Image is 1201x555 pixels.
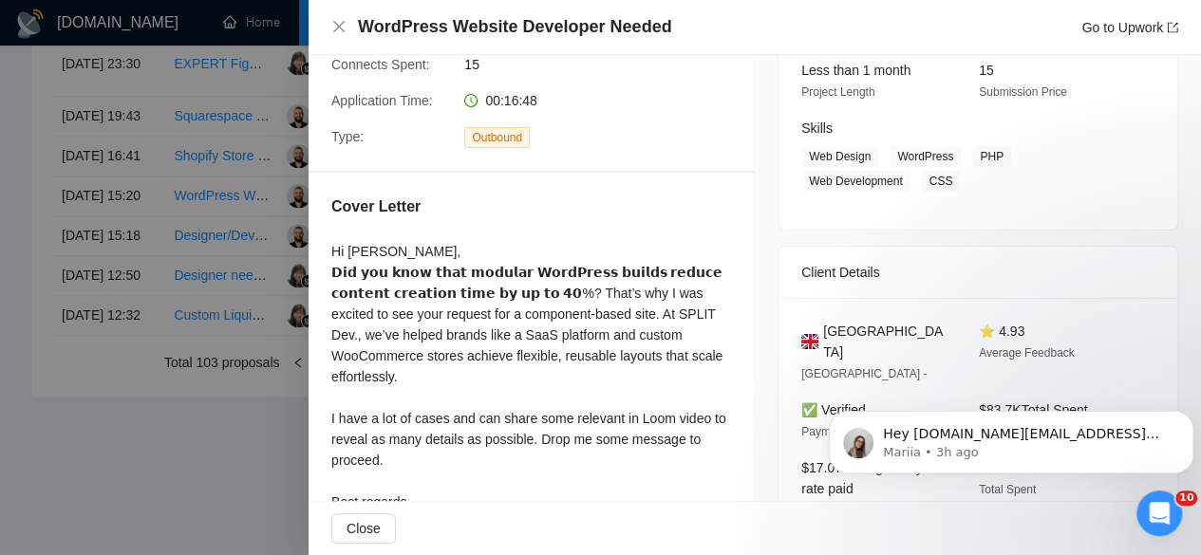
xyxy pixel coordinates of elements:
[979,63,994,78] span: 15
[979,85,1067,99] span: Submission Price
[922,171,961,192] span: CSS
[331,19,347,35] button: Close
[823,321,948,362] span: [GEOGRAPHIC_DATA]
[801,402,866,417] span: ✅ Verified
[331,93,433,108] span: Application Time:
[331,129,364,144] span: Type:
[979,346,1075,360] span: Average Feedback
[62,73,348,90] p: Message from Mariia, sent 3h ago
[331,513,396,544] button: Close
[801,460,923,496] span: $17.07/hr avg hourly rate paid
[801,367,927,380] span: [GEOGRAPHIC_DATA] -
[801,425,905,438] span: Payment Verification
[979,324,1024,339] span: ⭐ 4.93
[801,120,833,136] span: Skills
[801,171,910,192] span: Web Development
[801,63,910,78] span: Less than 1 month
[347,518,381,539] span: Close
[331,57,430,72] span: Connects Spent:
[464,127,530,148] span: Outbound
[801,146,878,167] span: Web Design
[801,85,874,99] span: Project Length
[464,94,478,107] span: clock-circle
[62,55,345,297] span: Hey [DOMAIN_NAME][EMAIL_ADDRESS][DOMAIN_NAME], Looks like your Upwork agency ANODA UX Design Agen...
[972,146,1011,167] span: PHP
[1167,22,1178,33] span: export
[801,247,1154,298] div: Client Details
[1175,490,1197,506] span: 10
[821,371,1201,504] iframe: Intercom notifications message
[890,146,961,167] span: WordPress
[331,195,421,218] h5: Cover Letter
[485,93,537,108] span: 00:16:48
[801,331,818,352] img: 🇬🇧
[464,54,749,75] span: 15
[1081,20,1178,35] a: Go to Upworkexport
[358,15,671,39] h4: WordPress Website Developer Needed
[331,19,347,34] span: close
[1136,490,1182,536] iframe: Intercom live chat
[331,241,731,533] div: Hi [PERSON_NAME], 𝗗𝗶𝗱 𝘆𝗼𝘂 𝗸𝗻𝗼𝘄 𝘁𝗵𝗮𝘁 𝗺𝗼𝗱𝘂𝗹𝗮𝗿 𝗪𝗼𝗿𝗱𝗣𝗿𝗲𝘀𝘀 𝗯𝘂𝗶𝗹𝗱𝘀 𝗿𝗲𝗱𝘂𝗰𝗲 𝗰𝗼𝗻𝘁𝗲𝗻𝘁 𝗰𝗿𝗲𝗮𝘁𝗶𝗼𝗻 𝘁𝗶𝗺𝗲 𝗯𝘆 𝘂𝗽 𝘁...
